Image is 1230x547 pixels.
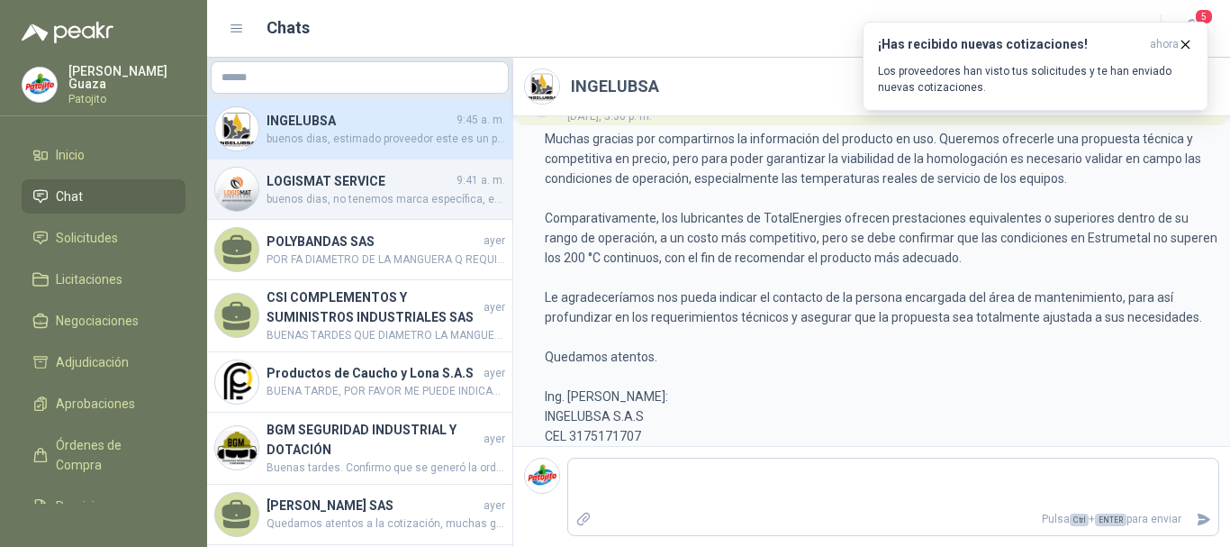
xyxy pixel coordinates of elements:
[267,131,505,148] span: buenos dias, estimado proveedor este es un producto nuevo que vamos a implementar para utilizar e...
[56,145,85,165] span: Inicio
[56,269,122,289] span: Licitaciones
[545,129,1219,466] p: Muchas gracias por compartirnos la información del producto en uso. Queremos ofrecerle una propue...
[215,360,258,404] img: Company Logo
[215,426,258,470] img: Company Logo
[56,352,129,372] span: Adjudicación
[571,74,659,99] h2: INGELUBSA
[599,504,1189,535] p: Pulsa + para enviar
[22,221,185,255] a: Solicitudes
[1194,8,1214,25] span: 5
[267,515,505,533] span: Quedamos atentos a la cotización, muchas gracias
[568,504,599,535] label: Adjuntar archivos
[267,15,310,41] h1: Chats
[22,387,185,421] a: Aprobaciones
[1070,514,1089,526] span: Ctrl
[68,94,185,105] p: Patojito
[56,311,139,331] span: Negociaciones
[267,363,480,383] h4: Productos de Caucho y Lona S.A.S
[484,497,505,515] span: ayer
[56,497,122,516] span: Remisiones
[863,22,1208,111] button: ¡Has recibido nuevas cotizaciones!ahora Los proveedores han visto tus solicitudes y te han enviad...
[68,65,185,90] p: [PERSON_NAME] Guaza
[207,99,512,160] a: Company LogoINGELUBSA9:45 a. m.buenos dias, estimado proveedor este es un producto nuevo que vamo...
[22,489,185,524] a: Remisiones
[207,160,512,220] a: Company LogoLOGISMAT SERVICE9:41 a. m.buenos dias, no tenemos marca específica, es importante que...
[525,69,559,104] img: Company Logo
[22,22,113,43] img: Logo peakr
[56,187,83,206] span: Chat
[457,112,505,129] span: 9:45 a. m.
[484,299,505,316] span: ayer
[484,431,505,448] span: ayer
[1095,514,1126,526] span: ENTER
[56,228,118,248] span: Solicitudes
[56,394,135,414] span: Aprobaciones
[267,232,480,251] h4: POLYBANDAS SAS
[207,485,512,545] a: [PERSON_NAME] SASayerQuedamos atentos a la cotización, muchas gracias
[878,63,1193,96] p: Los proveedores han visto tus solicitudes y te han enviado nuevas cotizaciones.
[207,280,512,352] a: CSI COMPLEMENTOS Y SUMINISTROS INDUSTRIALES SASayerBUENAS TARDES QUE DIAMETRO LA MANGUERA
[484,232,505,250] span: ayer
[215,107,258,150] img: Company Logo
[567,110,652,123] span: [DATE], 5:36 p. m.
[22,428,185,482] a: Órdenes de Compra
[525,459,559,493] img: Company Logo
[267,327,505,344] span: BUENAS TARDES QUE DIAMETRO LA MANGUERA
[207,352,512,413] a: Company LogoProductos de Caucho y Lona S.A.SayerBUENA TARDE, POR FAVOR ME PUEDE INDICAR EL DIAMET...
[267,460,505,477] span: Buenas tardes. Confirmo que se generó la orden de compra 13640 para la compra de las canecas
[207,413,512,485] a: Company LogoBGM SEGURIDAD INDUSTRIAL Y DOTACIÓNayerBuenas tardes. Confirmo que se generó la orden...
[22,179,185,214] a: Chat
[56,435,168,475] span: Órdenes de Compra
[484,365,505,382] span: ayer
[1176,13,1208,45] button: 5
[267,171,453,191] h4: LOGISMAT SERVICE
[22,345,185,379] a: Adjudicación
[267,111,453,131] h4: INGELUBSA
[215,168,258,211] img: Company Logo
[457,172,505,189] span: 9:41 a. m.
[267,191,505,208] span: buenos dias, no tenemos marca específica, es importante que ustedes especifiquen la marca que man...
[1189,504,1218,535] button: Enviar
[267,496,480,515] h4: [PERSON_NAME] SAS
[267,420,480,460] h4: BGM SEGURIDAD INDUSTRIAL Y DOTACIÓN
[1150,37,1179,52] span: ahora
[207,220,512,280] a: POLYBANDAS SASayerPOR FA DIAMETRO DE LA MANGUERA Q REQUIERE Y CUANTOS METROS NECESITA GRACIAS
[22,262,185,296] a: Licitaciones
[267,287,480,327] h4: CSI COMPLEMENTOS Y SUMINISTROS INDUSTRIALES SAS
[22,304,185,338] a: Negociaciones
[22,138,185,172] a: Inicio
[267,251,505,269] span: POR FA DIAMETRO DE LA MANGUERA Q REQUIERE Y CUANTOS METROS NECESITA GRACIAS
[267,383,505,400] span: BUENA TARDE, POR FAVOR ME PUEDE INDICAR EL DIAMETRO INTERNO DE LA MANGUERA PARA PROCEDER A COTIZA...
[23,68,57,102] img: Company Logo
[878,37,1143,52] h3: ¡Has recibido nuevas cotizaciones!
